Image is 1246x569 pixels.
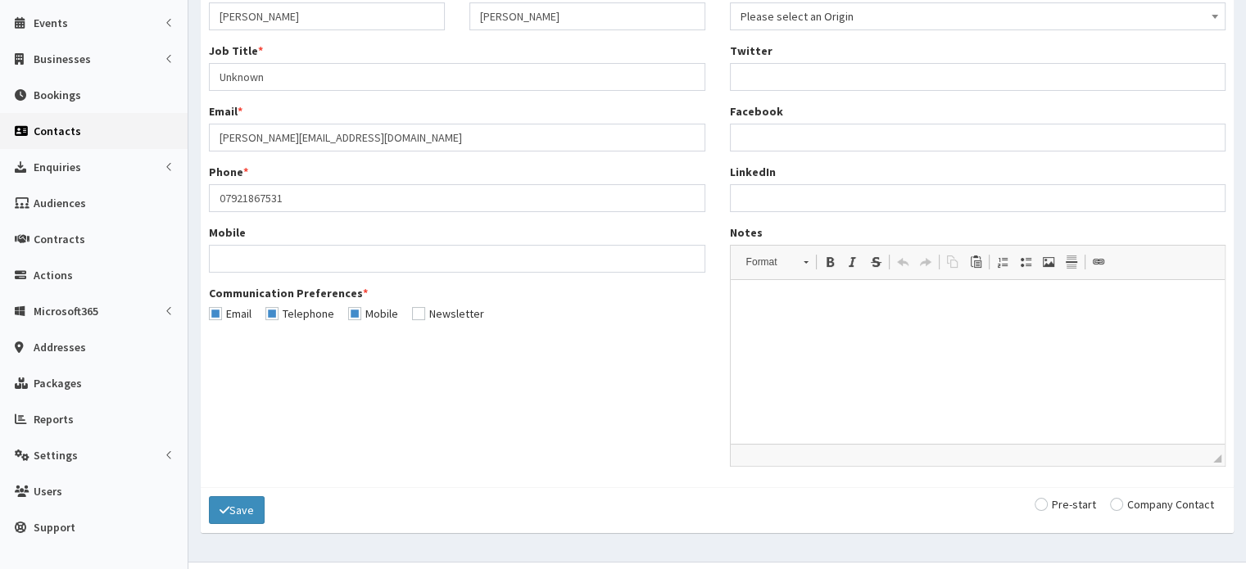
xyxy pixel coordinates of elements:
[730,2,1226,30] span: Please select an Origin
[34,88,81,102] span: Bookings
[818,251,841,273] a: Bold (Ctrl+B)
[34,484,62,499] span: Users
[1110,499,1214,510] label: Company Contact
[730,103,783,120] label: Facebook
[209,164,248,180] label: Phone
[731,280,1226,444] iframe: Rich Text Editor, notes
[1213,454,1221,463] span: Drag to resize
[34,520,75,535] span: Support
[841,251,864,273] a: Italic (Ctrl+I)
[34,52,91,66] span: Businesses
[738,251,795,273] span: Format
[34,232,85,246] span: Contracts
[730,43,773,59] label: Twitter
[34,340,86,354] span: Addresses
[34,160,81,174] span: Enquiries
[265,308,334,319] label: Telephone
[730,164,776,180] label: LinkedIn
[1037,251,1060,273] a: Image
[412,308,484,319] label: Newsletter
[34,376,82,391] span: Packages
[1014,251,1037,273] a: Insert/Remove Bulleted List
[34,448,78,463] span: Settings
[34,412,74,427] span: Reports
[1060,251,1083,273] a: Insert Horizontal Line
[34,268,73,282] span: Actions
[941,251,964,273] a: Copy (Ctrl+C)
[1087,251,1110,273] a: Link (Ctrl+L)
[34,16,68,30] span: Events
[730,224,763,241] label: Notes
[914,251,937,273] a: Redo (Ctrl+Y)
[964,251,987,273] a: Paste (Ctrl+V)
[209,308,251,319] label: Email
[348,308,398,319] label: Mobile
[209,103,242,120] label: Email
[891,251,914,273] a: Undo (Ctrl+Z)
[737,251,817,273] a: Format
[34,124,81,138] span: Contacts
[741,5,1216,28] span: Please select an Origin
[34,196,86,210] span: Audiences
[209,496,265,524] button: Save
[1035,499,1096,510] label: Pre-start
[864,251,887,273] a: Strike Through
[34,304,98,318] span: Microsoft365
[209,285,368,301] label: Communication Preferences
[991,251,1014,273] a: Insert/Remove Numbered List
[209,43,263,59] label: Job Title
[209,224,246,241] label: Mobile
